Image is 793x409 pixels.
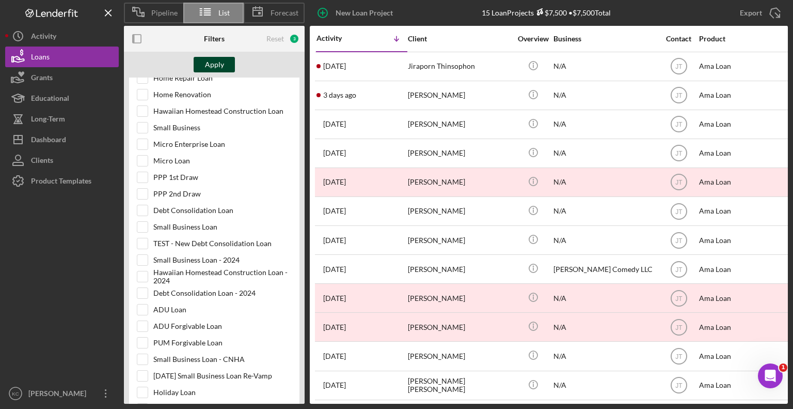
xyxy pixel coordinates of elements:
[553,35,657,43] div: Business
[408,284,511,312] div: [PERSON_NAME]
[153,222,292,232] label: Small Business Loan
[729,3,788,23] button: Export
[553,313,657,341] div: N/A
[408,111,511,138] div: [PERSON_NAME]
[31,67,53,90] div: Grants
[153,189,292,199] label: PPP 2nd Draw
[514,35,552,43] div: Overview
[323,120,346,128] time: 2025-08-15 00:52
[153,354,292,365] label: Small Business Loan - CNHA
[5,26,119,47] button: Activity
[534,8,567,17] div: $7,500
[153,123,292,133] label: Small Business
[323,178,346,186] time: 2025-08-14 22:36
[153,288,292,298] label: Debt Consolidation Loan - 2024
[323,265,346,274] time: 2025-08-13 21:56
[675,266,683,273] text: JT
[153,305,292,315] label: ADU Loan
[408,140,511,167] div: [PERSON_NAME]
[153,321,292,331] label: ADU Forgivable Loan
[675,63,683,70] text: JT
[740,3,762,23] div: Export
[12,391,19,397] text: KC
[153,255,292,265] label: Small Business Loan - 2024
[675,208,683,215] text: JT
[408,255,511,283] div: [PERSON_NAME]
[31,150,53,173] div: Clients
[553,198,657,225] div: N/A
[659,35,698,43] div: Contact
[553,342,657,370] div: N/A
[323,323,346,331] time: 2025-08-13 03:15
[553,372,657,399] div: N/A
[758,363,783,388] iframe: Intercom live chat
[194,57,235,72] button: Apply
[675,92,683,99] text: JT
[675,324,683,331] text: JT
[675,121,683,128] text: JT
[675,179,683,186] text: JT
[5,109,119,129] button: Long-Term
[204,35,225,43] b: Filters
[153,106,292,116] label: Hawaiian Homestead Construction Loan
[408,372,511,399] div: [PERSON_NAME] [PERSON_NAME]
[675,237,683,244] text: JT
[408,169,511,196] div: [PERSON_NAME]
[323,207,346,215] time: 2025-08-14 04:09
[153,205,292,216] label: Debt Consolidation Loan
[153,139,292,149] label: Micro Enterprise Loan
[153,338,292,348] label: PUM Forgivable Loan
[323,294,346,302] time: 2025-08-13 06:01
[31,47,50,70] div: Loans
[153,371,292,381] label: [DATE] Small Business Loan Re-Vamp
[153,238,292,249] label: TEST - New Debt Consolidation Loan
[5,88,119,109] button: Educational
[316,34,362,42] div: Activity
[5,383,119,404] button: KC[PERSON_NAME]
[553,53,657,80] div: N/A
[310,3,403,23] button: New Loan Project
[553,111,657,138] div: N/A
[5,67,119,88] button: Grants
[408,82,511,109] div: [PERSON_NAME]
[323,236,346,245] time: 2025-08-13 22:59
[153,73,292,83] label: Home Repair Loan
[323,91,356,99] time: 2025-08-20 04:00
[31,26,56,49] div: Activity
[153,89,292,100] label: Home Renovation
[153,387,292,398] label: Holiday Loan
[779,363,787,372] span: 1
[553,284,657,312] div: N/A
[31,88,69,111] div: Educational
[336,3,393,23] div: New Loan Project
[323,149,346,157] time: 2025-08-14 23:37
[289,34,299,44] div: 3
[408,313,511,341] div: [PERSON_NAME]
[553,82,657,109] div: N/A
[408,35,511,43] div: Client
[5,47,119,67] a: Loans
[5,150,119,171] button: Clients
[151,9,178,17] span: Pipeline
[675,353,683,360] text: JT
[266,35,284,43] div: Reset
[31,109,65,132] div: Long-Term
[323,381,346,389] time: 2025-08-13 01:48
[675,295,683,302] text: JT
[153,271,292,282] label: Hawaiian Homestead Construction Loan - 2024
[5,129,119,150] button: Dashboard
[218,9,230,17] span: List
[323,62,346,70] time: 2025-08-20 13:13
[31,129,66,153] div: Dashboard
[271,9,298,17] span: Forecast
[26,383,93,406] div: [PERSON_NAME]
[408,226,511,254] div: [PERSON_NAME]
[31,171,91,194] div: Product Templates
[553,169,657,196] div: N/A
[5,171,119,191] button: Product Templates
